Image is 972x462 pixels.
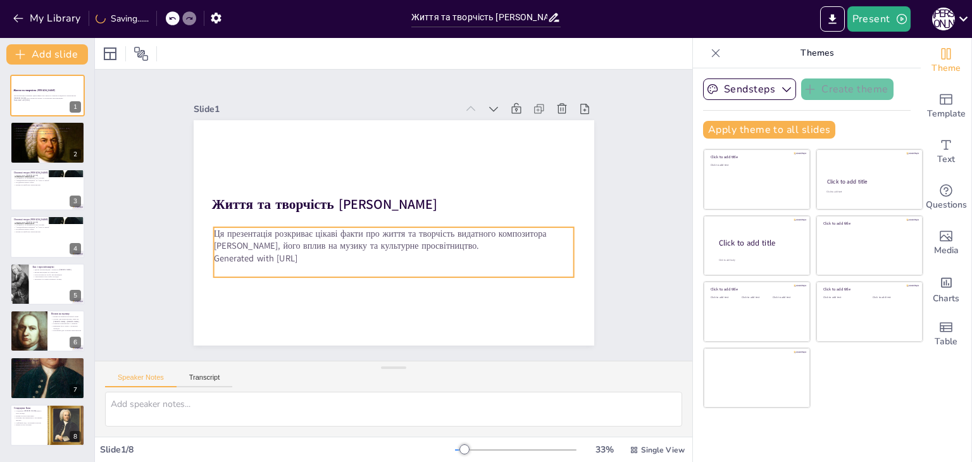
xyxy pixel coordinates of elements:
[14,184,81,186] p: Вплив на майбутніх композиторів
[14,132,81,134] p: Працював в різних містах, включаючи [GEOGRAPHIC_DATA]
[32,265,81,269] p: Бах і просвітництво
[6,44,88,65] button: Add slide
[177,373,233,387] button: Transcript
[826,190,911,194] div: Click to add text
[411,8,547,27] input: Insert title
[10,75,85,116] div: 1
[14,179,81,182] p: "Бранденбурзькі концерти" та "Меса сі мінор"
[14,409,44,414] p: Спадщина [PERSON_NAME] живе в його музиці
[14,359,81,363] p: Цікаві факти про Баха
[14,226,81,228] p: "Бранденбурзькі концерти" та "Меса сі мінор"
[703,121,835,139] button: Apply theme to all slides
[100,44,120,64] div: Layout
[921,266,971,311] div: Add charts and graphs
[14,406,44,410] p: Спадщина Баха
[14,423,44,426] p: Вічність його музики
[932,8,955,30] div: И [PERSON_NAME]
[14,134,81,137] p: Створив багато відомих творів
[70,290,81,301] div: 5
[14,130,81,132] p: [PERSON_NAME] отримав початкову музичну освіту від батька та брата
[51,330,81,332] p: Натхнення для сучасних композиторів
[51,323,81,325] p: Розвиток контрапункту і гармонії
[823,296,863,299] div: Click to add text
[847,6,911,32] button: Present
[14,174,81,177] p: Відомі твори [PERSON_NAME]
[14,367,81,370] p: Імпровізації під час виконання
[213,227,574,252] p: Ця презентація розкриває цікаві факти про життя та творчість видатного композитора [PERSON_NAME],...
[70,101,81,113] div: 1
[927,107,966,121] span: Template
[32,273,81,276] p: Сила музики як засобу просвітництва
[827,178,911,185] div: Click to add title
[926,198,967,212] span: Questions
[14,365,81,368] p: Працював в [DEMOGRAPHIC_DATA]
[32,275,81,278] p: Актуальність його робіт сьогодні
[32,278,81,280] p: Моральні та етичні питання в музиці
[921,38,971,84] div: Change the overall theme
[14,95,81,99] p: Ця презентація розкриває цікаві факти про життя та творчість видатного композитора [PERSON_NAME],...
[14,218,81,222] p: Основні твори [PERSON_NAME]
[921,129,971,175] div: Add text boxes
[742,296,770,299] div: Click to add text
[70,196,81,207] div: 3
[703,78,796,100] button: Sendsteps
[711,154,801,159] div: Click to add title
[14,416,44,421] p: Класика, яка вивчається у музичних школах
[14,127,81,130] p: [PERSON_NAME] народився [DEMOGRAPHIC_DATA] в [GEOGRAPHIC_DATA]
[134,46,149,61] span: Position
[14,124,81,128] p: Біографія [PERSON_NAME]
[96,13,149,25] div: Saving......
[823,221,914,226] div: Click to add title
[51,316,81,318] p: Вплив на розвиток музичної теорії
[51,325,81,329] p: Вивчення його стилю у музичних закладах
[100,444,455,456] div: Slide 1 / 8
[921,220,971,266] div: Add images, graphics, shapes or video
[719,237,800,248] div: Click to add title
[10,404,85,446] div: 8
[14,222,81,224] p: Відомі твори [PERSON_NAME]
[14,370,81,372] p: Твори для органу
[14,231,81,234] p: Вплив на майбутніх композиторів
[14,171,81,175] p: Основні твори [PERSON_NAME]
[823,287,914,292] div: Click to add title
[873,296,913,299] div: Click to add text
[51,318,81,322] p: Основу для композиторів, таких як [PERSON_NAME] і [PERSON_NAME]
[105,373,177,387] button: Speaker Notes
[10,169,85,211] div: 3
[921,84,971,129] div: Add ready made slides
[32,268,81,271] p: Ідеали просвітництва у творчості [PERSON_NAME]
[10,357,85,399] div: 7
[10,216,85,258] div: 4
[10,310,85,352] div: 6
[773,296,801,299] div: Click to add text
[194,103,458,115] div: Slide 1
[9,8,86,28] button: My Library
[921,175,971,220] div: Get real-time input from your audience
[14,415,44,417] p: Вплив на нові покоління
[213,252,574,265] p: Generated with [URL]
[711,287,801,292] div: Click to add title
[726,38,908,68] p: Themes
[14,99,81,102] p: Generated with [URL]
[14,372,81,375] p: Безсмертя його музики
[211,196,437,214] strong: Життя та творчість [PERSON_NAME]
[719,258,799,261] div: Click to add body
[934,244,959,258] span: Media
[589,444,620,456] div: 33 %
[14,421,44,424] p: Глибокий слід у музичній культурі
[935,335,957,349] span: Table
[820,6,845,32] button: Export to PowerPoint
[32,271,81,273] p: Вплив мистецтва на суспільство
[14,228,81,231] p: Поєднання різних стилів
[14,363,81,365] p: Бах мав 20 дітей
[711,164,801,167] div: Click to add text
[70,243,81,254] div: 4
[14,137,81,139] p: Вплив на музику та культуру
[932,6,955,32] button: И [PERSON_NAME]
[921,311,971,357] div: Add a table
[13,89,55,92] strong: Життя та творчість [PERSON_NAME]
[10,122,85,163] div: 2
[937,153,955,166] span: Text
[70,337,81,348] div: 6
[801,78,894,100] button: Create theme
